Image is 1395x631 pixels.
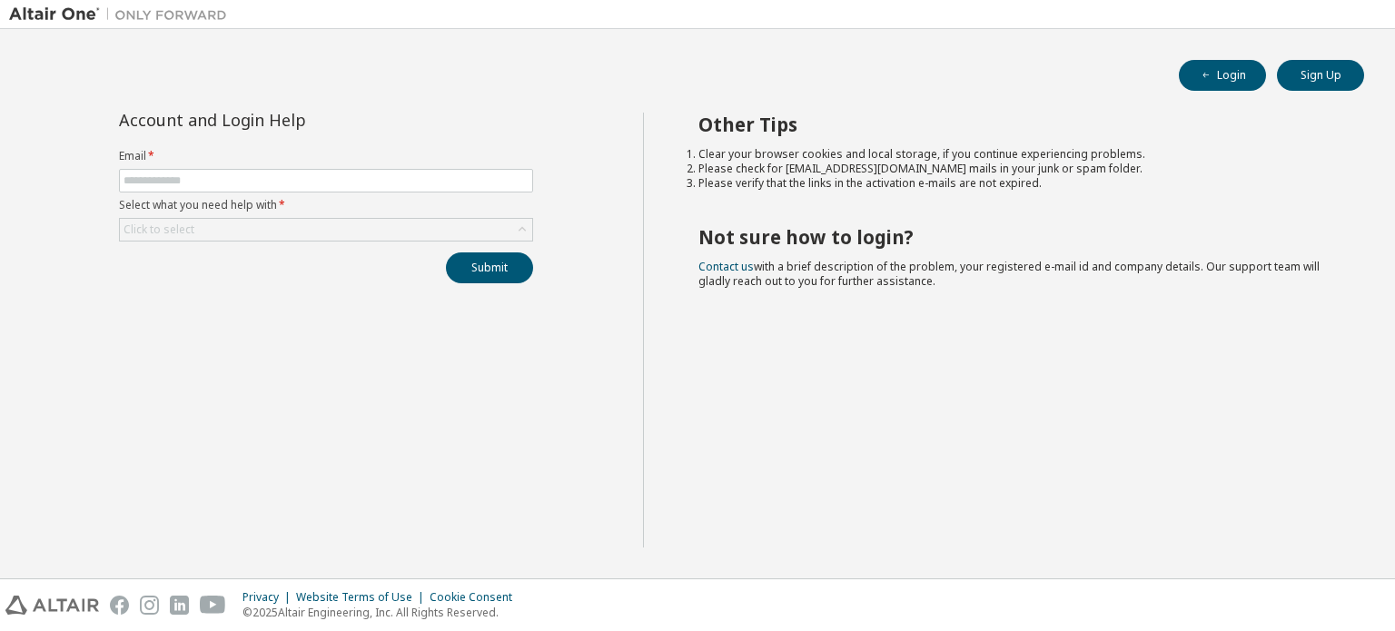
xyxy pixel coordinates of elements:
[698,225,1332,249] h2: Not sure how to login?
[242,605,523,620] p: © 2025 Altair Engineering, Inc. All Rights Reserved.
[1179,60,1266,91] button: Login
[446,252,533,283] button: Submit
[430,590,523,605] div: Cookie Consent
[119,149,533,163] label: Email
[1277,60,1364,91] button: Sign Up
[698,113,1332,136] h2: Other Tips
[110,596,129,615] img: facebook.svg
[200,596,226,615] img: youtube.svg
[296,590,430,605] div: Website Terms of Use
[698,162,1332,176] li: Please check for [EMAIL_ADDRESS][DOMAIN_NAME] mails in your junk or spam folder.
[698,176,1332,191] li: Please verify that the links in the activation e-mails are not expired.
[242,590,296,605] div: Privacy
[119,198,533,212] label: Select what you need help with
[140,596,159,615] img: instagram.svg
[124,222,194,237] div: Click to select
[120,219,532,241] div: Click to select
[698,259,1320,289] span: with a brief description of the problem, your registered e-mail id and company details. Our suppo...
[698,147,1332,162] li: Clear your browser cookies and local storage, if you continue experiencing problems.
[170,596,189,615] img: linkedin.svg
[5,596,99,615] img: altair_logo.svg
[119,113,450,127] div: Account and Login Help
[9,5,236,24] img: Altair One
[698,259,754,274] a: Contact us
